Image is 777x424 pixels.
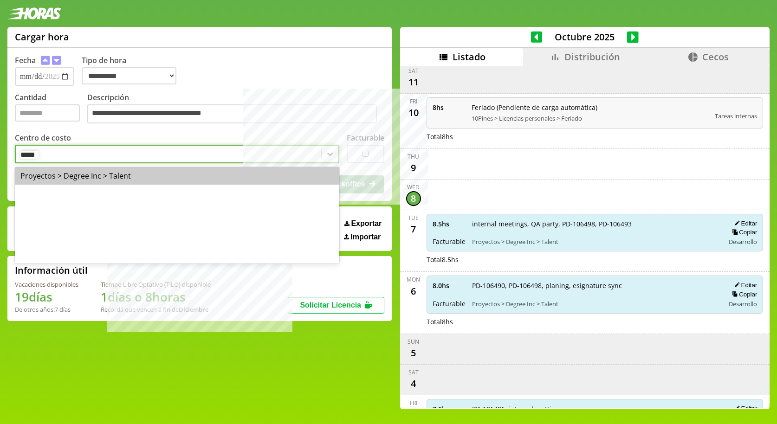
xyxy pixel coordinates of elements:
[407,276,420,283] div: Mon
[410,399,417,407] div: Fri
[408,214,419,222] div: Tue
[472,281,719,290] span: PD-106490, PD-106498, planing, esignature sync
[15,289,78,305] h1: 19 días
[179,305,208,314] b: Diciembre
[15,167,339,185] div: Proyectos > Degree Inc > Talent
[453,51,486,63] span: Listado
[702,51,729,63] span: Cecos
[729,228,757,236] button: Copiar
[564,51,620,63] span: Distribución
[472,238,719,246] span: Proyectos > Degree Inc > Talent
[406,283,421,298] div: 6
[542,31,627,43] span: Octubre 2025
[288,297,384,314] button: Solicitar Licencia
[350,233,381,241] span: Importar
[472,405,719,413] span: PD-106496, internal mettings
[15,92,87,126] label: Cantidad
[406,407,421,422] div: 3
[347,133,384,143] label: Facturable
[732,219,757,227] button: Editar
[101,289,211,305] h1: 1 días o 8 horas
[472,300,719,308] span: Proyectos > Degree Inc > Talent
[732,405,757,412] button: Editar
[15,264,88,276] h2: Información útil
[406,161,421,175] div: 9
[406,222,421,237] div: 7
[408,153,419,161] div: Thu
[15,31,69,43] h1: Cargar hora
[433,237,466,246] span: Facturable
[15,133,71,143] label: Centro de costo
[406,75,421,90] div: 11
[433,405,466,413] span: 7.5 hs
[406,105,421,120] div: 10
[729,290,757,298] button: Copiar
[729,300,757,308] span: Desarrollo
[433,103,465,112] span: 8 hs
[406,376,421,391] div: 4
[715,112,757,120] span: Tareas internas
[82,55,184,86] label: Tipo de hora
[406,191,421,206] div: 8
[342,219,384,228] button: Exportar
[15,104,80,122] input: Cantidad
[427,255,764,264] div: Total 8.5 hs
[729,238,757,246] span: Desarrollo
[87,92,384,126] label: Descripción
[408,338,419,346] div: Sun
[87,104,377,124] textarea: Descripción
[732,281,757,289] button: Editar
[7,7,61,19] img: logotipo
[410,97,417,105] div: Fri
[408,67,419,75] div: Sat
[433,219,466,228] span: 8.5 hs
[472,219,719,228] span: internal meetings, QA party, PD-106498, PD-106493
[101,305,211,314] div: Recordá que vencen a fin de
[433,299,466,308] span: Facturable
[15,280,78,289] div: Vacaciones disponibles
[427,317,764,326] div: Total 8 hs
[433,281,466,290] span: 8.0 hs
[15,305,78,314] div: De otros años: 7 días
[82,67,176,84] select: Tipo de hora
[300,301,361,309] span: Solicitar Licencia
[400,66,770,408] div: scrollable content
[406,346,421,360] div: 5
[351,219,382,228] span: Exportar
[408,368,419,376] div: Sat
[472,103,709,112] span: Feriado (Pendiente de carga automática)
[101,280,211,289] div: Tiempo Libre Optativo (TiLO) disponible
[15,55,36,65] label: Fecha
[407,183,420,191] div: Wed
[427,132,764,141] div: Total 8 hs
[472,114,709,122] span: 10Pines > Licencias personales > Feriado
